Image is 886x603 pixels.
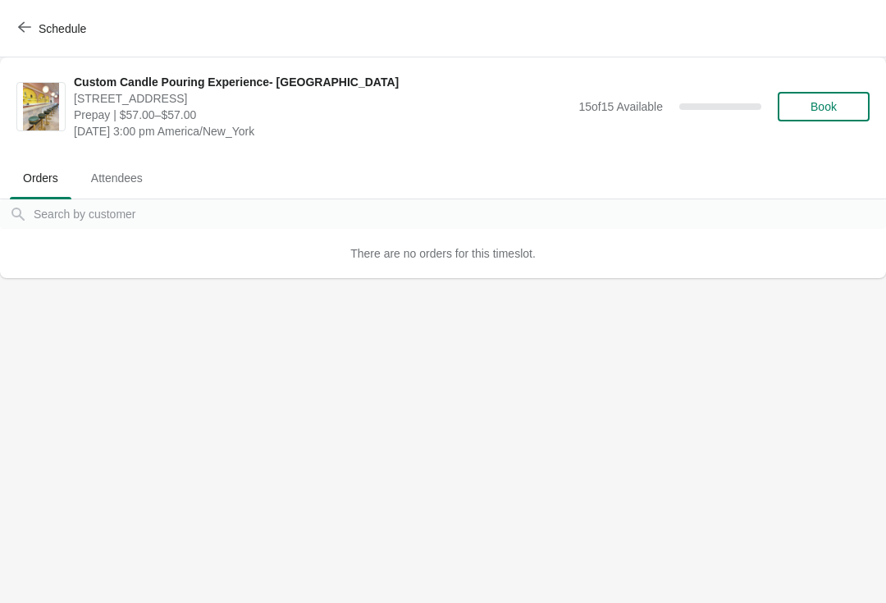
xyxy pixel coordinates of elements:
span: Book [811,100,837,113]
button: Schedule [8,14,99,43]
span: Custom Candle Pouring Experience- [GEOGRAPHIC_DATA] [74,74,570,90]
button: Book [778,92,870,121]
span: 15 of 15 Available [578,100,663,113]
span: Orders [10,163,71,193]
span: [DATE] 3:00 pm America/New_York [74,123,570,139]
span: [STREET_ADDRESS] [74,90,570,107]
span: Attendees [78,163,156,193]
input: Search by customer [33,199,886,229]
span: Prepay | $57.00–$57.00 [74,107,570,123]
img: Custom Candle Pouring Experience- Delray Beach [23,83,59,130]
span: There are no orders for this timeslot. [350,247,536,260]
span: Schedule [39,22,86,35]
